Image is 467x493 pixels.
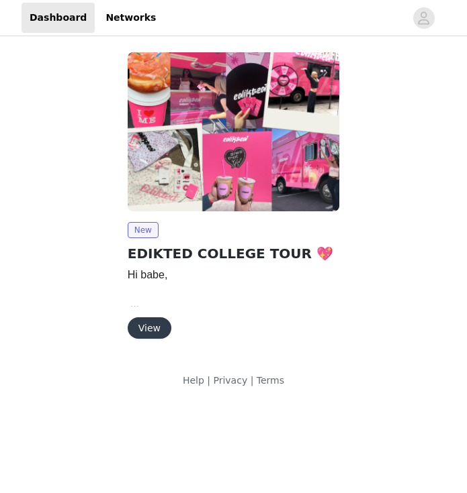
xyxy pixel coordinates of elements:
[22,3,95,33] a: Dashboard
[213,375,247,386] a: Privacy
[128,323,171,333] a: View
[128,52,340,211] img: Edikted
[251,375,254,386] span: |
[183,375,204,386] a: Help
[128,243,340,264] h2: EDIKTED COLLEGE TOUR 💖
[128,269,168,280] span: Hi babe,
[97,3,164,33] a: Networks
[128,317,171,339] button: View
[257,375,284,386] a: Terms
[128,222,159,238] span: New
[417,7,430,29] div: avatar
[207,375,210,386] span: |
